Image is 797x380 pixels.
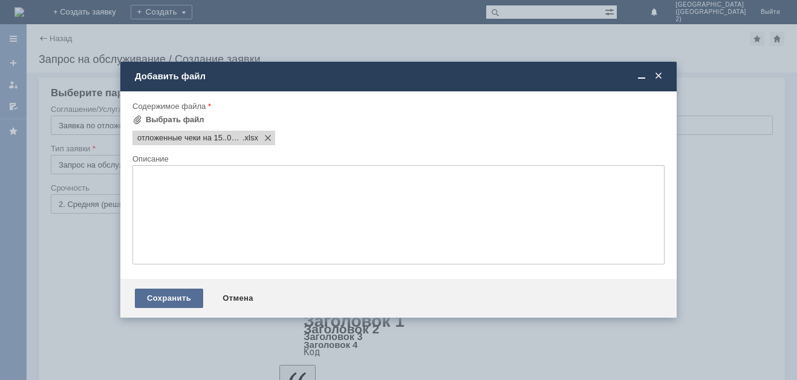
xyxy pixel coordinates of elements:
[132,102,662,110] div: Содержимое файла
[137,133,242,143] span: отложенные чеки на 15..09.2025.xlsx
[652,71,665,82] span: Закрыть
[242,133,258,143] span: отложенные чеки на 15..09.2025.xlsx
[132,155,662,163] div: Описание
[636,71,648,82] span: Свернуть (Ctrl + M)
[135,71,665,82] div: Добавить файл
[146,115,204,125] div: Выбрать файл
